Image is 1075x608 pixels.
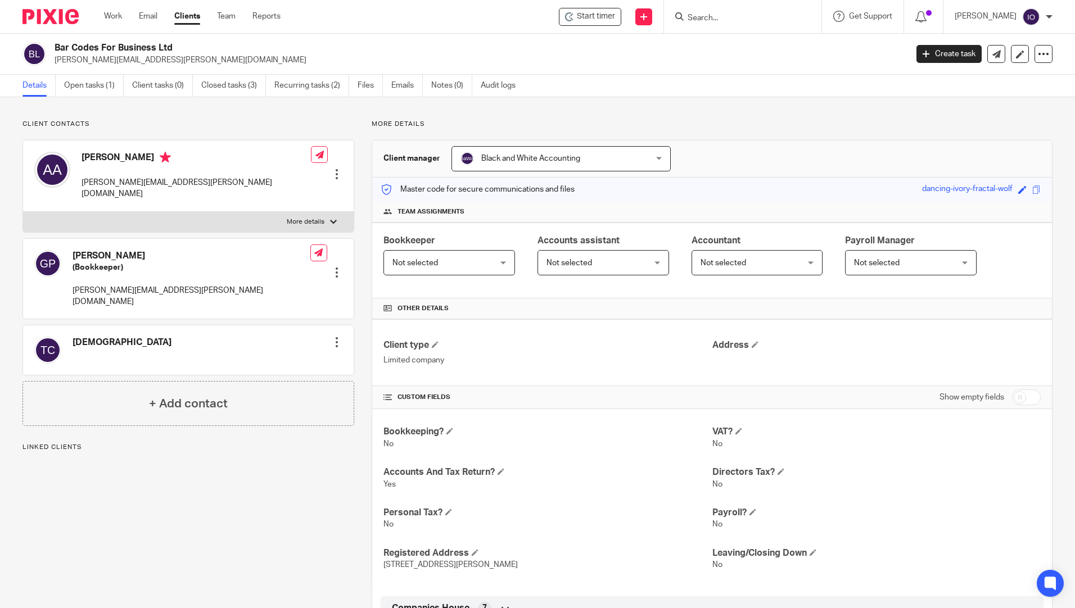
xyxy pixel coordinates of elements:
input: Search [686,13,788,24]
span: Start timer [577,11,615,22]
h4: Directors Tax? [712,466,1041,478]
p: Limited company [383,355,712,366]
p: [PERSON_NAME][EMAIL_ADDRESS][PERSON_NAME][DOMAIN_NAME] [82,177,311,200]
a: Team [217,11,236,22]
span: Payroll Manager [845,236,915,245]
i: Primary [160,152,171,163]
h4: [DEMOGRAPHIC_DATA] [73,337,171,348]
a: Audit logs [481,75,524,97]
a: Details [22,75,56,97]
img: svg%3E [460,152,474,165]
p: Master code for secure communications and files [381,184,575,195]
h4: Personal Tax? [383,507,712,519]
span: Accounts assistant [537,236,620,245]
a: Client tasks (0) [132,75,193,97]
p: Linked clients [22,443,354,452]
h2: Bar Codes For Business Ltd [55,42,730,54]
img: Pixie [22,9,79,24]
h4: [PERSON_NAME] [82,152,311,166]
h4: + Add contact [149,395,228,412]
span: Get Support [849,12,892,20]
span: No [712,480,722,488]
h4: Client type [383,339,712,351]
a: Recurring tasks (2) [274,75,349,97]
h4: Address [712,339,1041,351]
a: Open tasks (1) [64,75,124,97]
img: svg%3E [34,337,61,364]
span: No [712,440,722,448]
h4: VAT? [712,426,1041,438]
a: Emails [391,75,423,97]
div: dancing-ivory-fractal-wolf [922,183,1013,196]
span: Not selected [854,259,900,267]
span: Not selected [546,259,592,267]
p: More details [287,217,324,226]
h4: CUSTOM FIELDS [383,393,712,402]
span: Other details [398,304,449,313]
p: [PERSON_NAME] [955,11,1017,22]
a: Clients [174,11,200,22]
h4: Leaving/Closing Down [712,547,1041,559]
h4: Bookkeeping? [383,426,712,438]
div: Bar Codes For Business Ltd [559,8,621,26]
span: No [383,520,394,528]
h4: Registered Address [383,547,712,559]
h4: Accounts And Tax Return? [383,466,712,478]
h4: Payroll? [712,507,1041,519]
label: Show empty fields [940,392,1004,403]
img: svg%3E [34,152,70,188]
span: No [383,440,394,448]
a: Closed tasks (3) [201,75,266,97]
span: Not selected [701,259,746,267]
a: Email [139,11,157,22]
img: svg%3E [1022,8,1040,26]
span: Accountant [692,236,740,245]
p: [PERSON_NAME][EMAIL_ADDRESS][PERSON_NAME][DOMAIN_NAME] [55,55,900,66]
p: More details [372,120,1053,129]
h4: [PERSON_NAME] [73,250,310,262]
p: [PERSON_NAME][EMAIL_ADDRESS][PERSON_NAME][DOMAIN_NAME] [73,285,310,308]
span: No [712,561,722,569]
img: svg%3E [22,42,46,66]
span: Black and White Accounting [481,155,580,162]
a: Files [358,75,383,97]
a: Notes (0) [431,75,472,97]
span: [STREET_ADDRESS][PERSON_NAME] [383,561,518,569]
span: No [712,520,722,528]
h5: (Bookkeeper) [73,262,310,273]
a: Create task [916,45,982,63]
p: Client contacts [22,120,354,129]
h3: Client manager [383,153,440,164]
a: Work [104,11,122,22]
span: Team assignments [398,207,464,216]
span: Bookkeeper [383,236,435,245]
span: Yes [383,480,396,488]
a: Reports [252,11,281,22]
img: svg%3E [34,250,61,277]
span: Not selected [392,259,438,267]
